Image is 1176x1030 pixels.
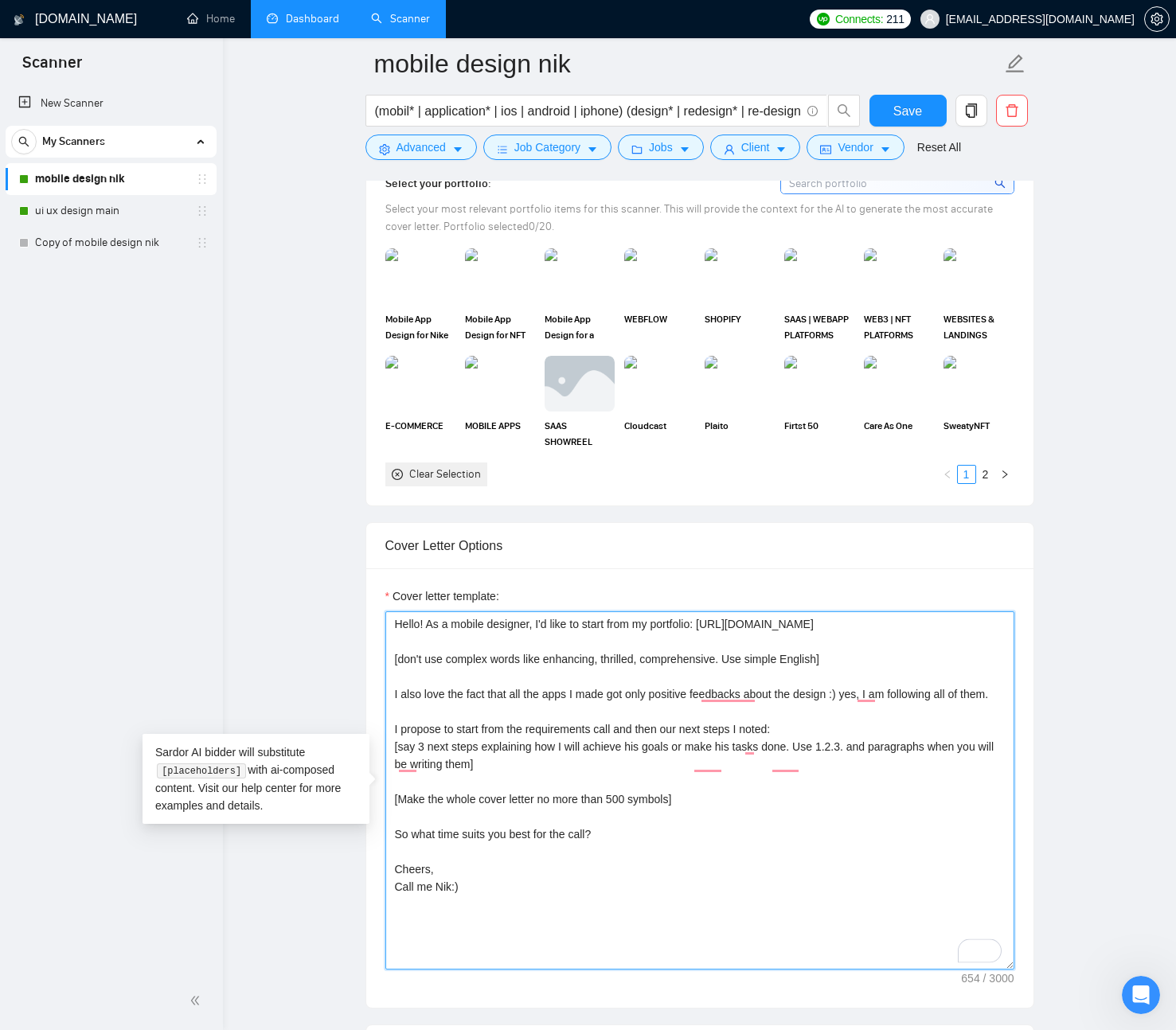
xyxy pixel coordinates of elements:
[741,139,770,156] span: Client
[784,356,854,412] img: portfolio thumbnail image
[189,993,205,1009] span: double-left
[869,95,947,127] button: Save
[514,139,580,156] span: Job Category
[820,143,831,155] span: idcard
[618,135,704,160] button: folderJobscaret-down
[6,88,217,119] li: New Scanner
[938,465,957,484] button: left
[679,143,690,155] span: caret-down
[784,418,854,450] span: Firtst 50
[649,139,673,156] span: Jobs
[807,135,904,160] button: idcardVendorcaret-down
[465,356,535,412] img: portfolio thumbnail image
[624,418,694,450] span: Cloudcast
[187,12,235,25] a: homeHome
[944,248,1014,304] img: portfolio thumbnail image
[828,95,860,127] button: search
[196,236,209,249] span: holder
[955,95,987,127] button: copy
[385,356,455,412] img: portfolio thumbnail image
[943,470,952,479] span: left
[917,139,961,156] a: Reset All
[385,611,1014,970] textarea: To enrich screen reader interactions, please activate Accessibility in Grammarly extension settings
[465,418,535,450] span: MOBILE APPS
[385,311,455,343] span: Mobile App Design for Nike Online Store (+29% product inquiries)
[35,195,186,227] a: ui ux design main
[196,173,209,185] span: holder
[1122,976,1160,1014] iframe: Intercom live chat
[374,44,1002,84] input: Scanner name...
[1145,13,1169,25] span: setting
[995,465,1014,484] button: right
[483,135,611,160] button: barsJob Categorycaret-down
[1005,53,1026,74] span: edit
[267,12,339,25] a: dashboardDashboard
[465,248,535,304] img: portfolio thumbnail image
[996,95,1028,127] button: delete
[379,143,390,155] span: setting
[1144,6,1170,32] button: setting
[705,356,775,412] img: portfolio thumbnail image
[886,10,904,28] span: 211
[776,143,787,155] span: caret-down
[385,248,455,304] img: portfolio thumbnail image
[196,205,209,217] span: holder
[864,248,934,304] img: portfolio thumbnail image
[385,587,499,605] label: Cover letter template:
[371,12,430,25] a: searchScanner
[994,174,1008,192] span: search
[385,202,993,233] span: Select your most relevant portfolio items for this scanner. This will provide the context for the...
[365,135,477,160] button: settingAdvancedcaret-down
[864,356,934,412] img: portfolio thumbnail image
[944,356,1014,412] img: portfolio thumbnail image
[545,311,615,343] span: Mobile App Design for a Medical Mobile App
[724,143,735,155] span: user
[781,174,1014,193] input: Search portfolio
[995,465,1014,484] li: Next Page
[829,103,859,118] span: search
[14,7,25,33] img: logo
[893,101,922,121] span: Save
[409,466,481,483] div: Clear Selection
[835,10,883,28] span: Connects:
[784,311,854,343] span: SAAS | WEBAPP PLATFORMS
[864,311,934,343] span: WEB3 | NFT PLATFORMS
[944,418,1014,450] span: SweatyNFT
[938,465,957,484] li: Previous Page
[924,14,936,25] span: user
[497,143,508,155] span: bars
[545,418,615,450] span: SAAS SHOWREEL
[977,466,994,483] a: 2
[944,311,1014,343] span: WEBSITES & LANDINGS
[545,248,615,304] img: portfolio thumbnail image
[11,129,37,154] button: search
[392,469,403,480] span: close-circle
[1144,13,1170,25] a: setting
[18,88,204,119] a: New Scanner
[385,418,455,450] span: E-COMMERCE
[956,103,987,118] span: copy
[397,139,446,156] span: Advanced
[35,163,186,195] a: mobile design nik
[143,734,369,824] div: Sardor AI bidder will substitute with ai-composed content. Visit our for more examples and details.
[10,51,95,84] span: Scanner
[6,126,217,259] li: My Scanners
[710,135,801,160] button: userClientcaret-down
[817,13,830,25] img: upwork-logo.png
[958,466,975,483] a: 1
[465,311,535,343] span: Mobile App Design for NFT Marketplace “Verko”
[452,143,463,155] span: caret-down
[385,523,1014,568] div: Cover Letter Options
[545,356,615,412] img: portfolio thumbnail image
[864,418,934,450] span: Care As One
[784,248,854,304] img: portfolio thumbnail image
[624,356,694,412] img: portfolio thumbnail image
[42,126,105,158] span: My Scanners
[375,101,800,121] input: Search Freelance Jobs...
[1000,470,1010,479] span: right
[157,763,245,779] code: [placeholders]
[807,106,818,116] span: info-circle
[705,311,775,343] span: SHOPIFY
[587,143,598,155] span: caret-down
[838,139,873,156] span: Vendor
